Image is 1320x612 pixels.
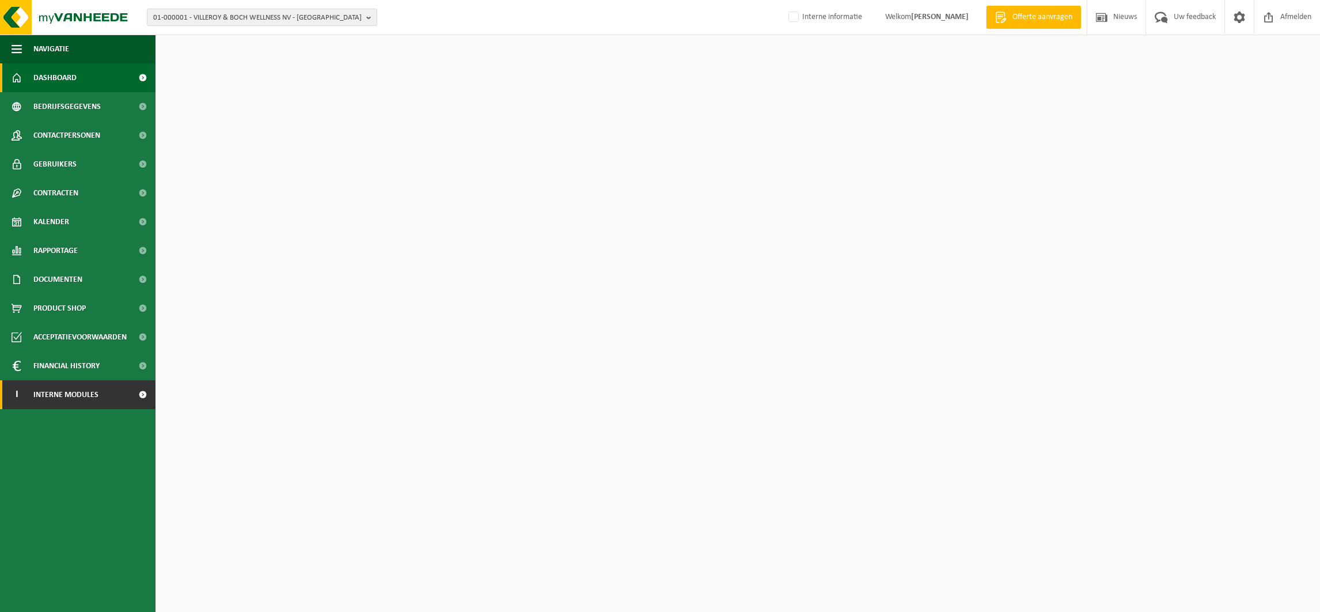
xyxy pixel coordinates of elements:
span: Gebruikers [33,150,77,179]
span: Financial History [33,352,100,380]
span: Product Shop [33,294,86,323]
span: Navigatie [33,35,69,63]
span: Contracten [33,179,78,207]
span: Rapportage [33,236,78,265]
strong: [PERSON_NAME] [911,13,969,21]
span: Interne modules [33,380,98,409]
span: Kalender [33,207,69,236]
span: 01-000001 - VILLEROY & BOCH WELLNESS NV - [GEOGRAPHIC_DATA] [153,9,362,27]
span: Contactpersonen [33,121,100,150]
span: Documenten [33,265,82,294]
label: Interne informatie [786,9,862,26]
span: Acceptatievoorwaarden [33,323,127,352]
span: Bedrijfsgegevens [33,92,101,121]
span: Offerte aanvragen [1010,12,1075,23]
span: I [12,380,22,409]
a: Offerte aanvragen [986,6,1081,29]
button: 01-000001 - VILLEROY & BOCH WELLNESS NV - [GEOGRAPHIC_DATA] [147,9,377,26]
span: Dashboard [33,63,77,92]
